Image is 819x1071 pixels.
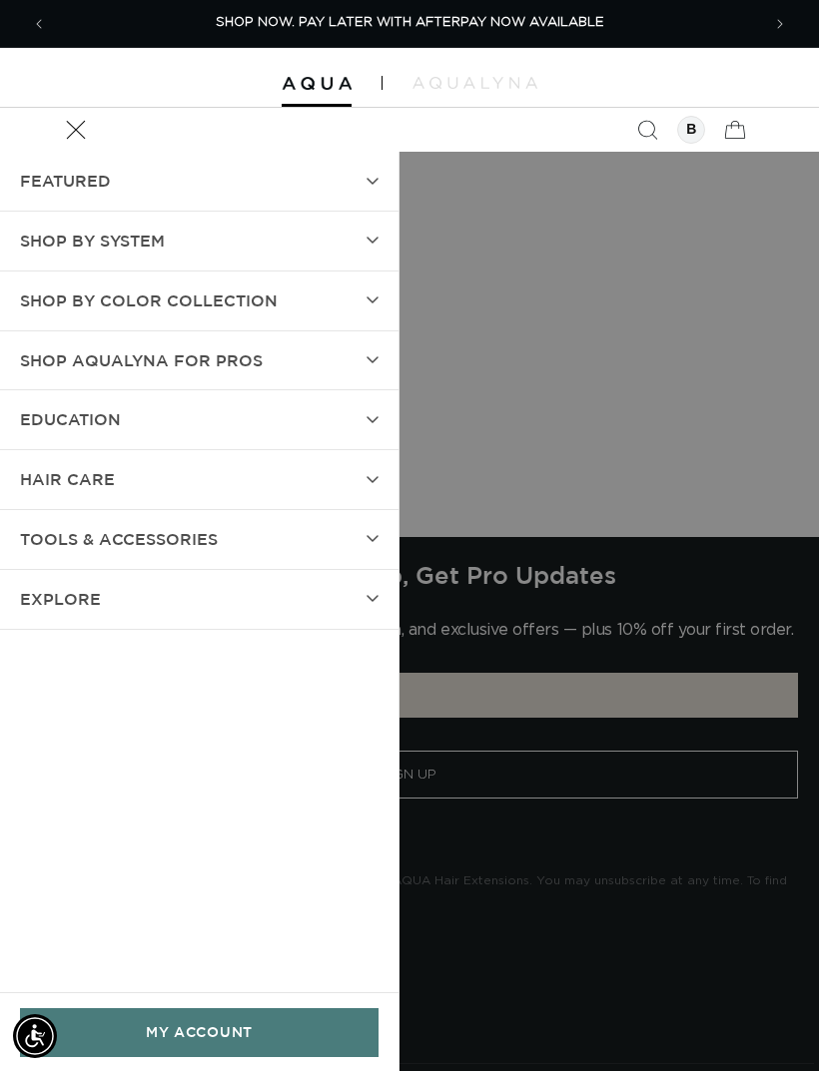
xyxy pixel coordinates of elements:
[20,346,263,375] span: Shop AquaLyna for Pros
[20,227,165,256] span: SHOP BY SYSTEM
[20,167,111,196] span: FEATURED
[20,405,121,434] span: EDUCATION
[758,2,802,46] button: Next announcement
[13,1014,57,1058] div: Accessibility Menu
[412,77,537,89] img: aqualyna.com
[54,108,98,152] summary: Menu
[20,465,115,494] span: hAIR CARE
[20,286,278,315] span: Shop by Color Collection
[20,585,101,614] span: EXPLORE
[282,77,352,91] img: Aqua Hair Extensions
[216,16,604,29] span: SHOP NOW. PAY LATER WITH AFTERPAY NOW AVAILABLE
[20,525,218,554] span: TOOLS & ACCESSORIES
[20,1008,379,1057] a: MY ACCOUNT
[625,108,669,152] summary: Search
[17,2,61,46] button: Previous announcement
